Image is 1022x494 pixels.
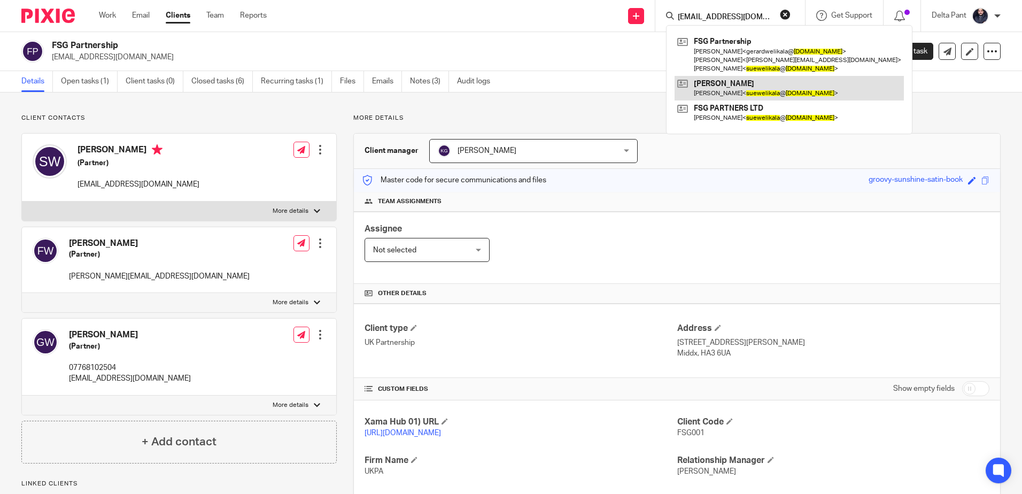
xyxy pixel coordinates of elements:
[261,71,332,92] a: Recurring tasks (1)
[78,179,199,190] p: [EMAIL_ADDRESS][DOMAIN_NAME]
[365,416,677,428] h4: Xama Hub 01) URL
[206,10,224,21] a: Team
[21,480,337,488] p: Linked clients
[99,10,116,21] a: Work
[677,468,736,475] span: [PERSON_NAME]
[33,144,67,179] img: svg%3E
[78,144,199,158] h4: [PERSON_NAME]
[438,144,451,157] img: svg%3E
[677,348,989,359] p: Middx, HA3 6UA
[21,71,53,92] a: Details
[458,147,516,155] span: [PERSON_NAME]
[893,383,955,394] label: Show empty fields
[378,197,442,206] span: Team assignments
[273,207,308,215] p: More details
[33,238,58,264] img: svg%3E
[365,337,677,348] p: UK Partnership
[69,362,191,373] p: 07768102504
[69,249,250,260] h5: (Partner)
[240,10,267,21] a: Reports
[677,416,989,428] h4: Client Code
[21,40,44,63] img: svg%3E
[52,40,694,51] h2: FSG Partnership
[365,145,419,156] h3: Client manager
[869,174,963,187] div: groovy-sunshine-satin-book
[373,246,416,254] span: Not selected
[191,71,253,92] a: Closed tasks (6)
[69,238,250,249] h4: [PERSON_NAME]
[677,455,989,466] h4: Relationship Manager
[142,434,216,450] h4: + Add contact
[69,341,191,352] h5: (Partner)
[972,7,989,25] img: dipesh-min.jpg
[126,71,183,92] a: Client tasks (0)
[932,10,966,21] p: Delta Pant
[353,114,1001,122] p: More details
[365,429,441,437] a: [URL][DOMAIN_NAME]
[166,10,190,21] a: Clients
[831,12,872,19] span: Get Support
[677,337,989,348] p: [STREET_ADDRESS][PERSON_NAME]
[457,71,498,92] a: Audit logs
[52,52,855,63] p: [EMAIL_ADDRESS][DOMAIN_NAME]
[365,323,677,334] h4: Client type
[78,158,199,168] h5: (Partner)
[677,323,989,334] h4: Address
[33,329,58,355] img: svg%3E
[365,455,677,466] h4: Firm Name
[780,9,791,20] button: Clear
[152,144,162,155] i: Primary
[132,10,150,21] a: Email
[61,71,118,92] a: Open tasks (1)
[362,175,546,186] p: Master code for secure communications and files
[69,271,250,282] p: [PERSON_NAME][EMAIL_ADDRESS][DOMAIN_NAME]
[365,385,677,393] h4: CUSTOM FIELDS
[378,289,427,298] span: Other details
[365,225,402,233] span: Assignee
[21,9,75,23] img: Pixie
[69,373,191,384] p: [EMAIL_ADDRESS][DOMAIN_NAME]
[365,468,383,475] span: UKPA
[273,298,308,307] p: More details
[677,13,773,22] input: Search
[372,71,402,92] a: Emails
[21,114,337,122] p: Client contacts
[410,71,449,92] a: Notes (3)
[69,329,191,341] h4: [PERSON_NAME]
[677,429,704,437] span: FSG001
[340,71,364,92] a: Files
[273,401,308,410] p: More details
